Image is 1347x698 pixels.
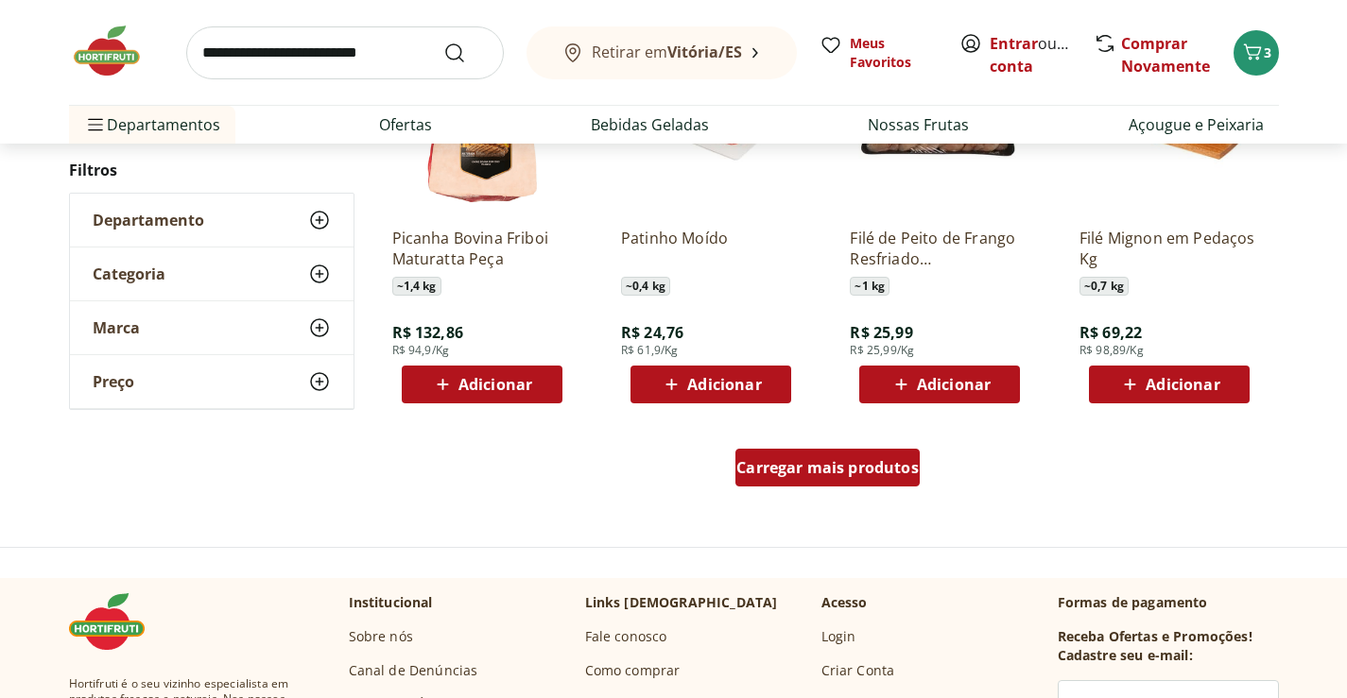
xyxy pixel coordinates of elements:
[859,366,1020,403] button: Adicionar
[84,102,220,147] span: Departamentos
[621,343,679,358] span: R$ 61,9/Kg
[1079,322,1142,343] span: R$ 69,22
[392,228,572,269] a: Picanha Bovina Friboi Maturatta Peça
[1079,228,1259,269] a: Filé Mignon em Pedaços Kg
[621,322,683,343] span: R$ 24,76
[917,377,991,392] span: Adicionar
[592,43,742,60] span: Retirar em
[69,23,164,79] img: Hortifruti
[70,247,354,300] button: Categoria
[990,32,1074,77] span: ou
[402,366,562,403] button: Adicionar
[70,194,354,247] button: Departamento
[1264,43,1271,61] span: 3
[1089,366,1250,403] button: Adicionar
[1146,377,1219,392] span: Adicionar
[69,151,354,189] h2: Filtros
[630,366,791,403] button: Adicionar
[1079,277,1129,296] span: ~ 0,7 kg
[990,33,1038,54] a: Entrar
[735,449,920,494] a: Carregar mais produtos
[868,113,969,136] a: Nossas Frutas
[69,593,164,650] img: Hortifruti
[93,372,134,391] span: Preço
[84,102,107,147] button: Menu
[349,627,413,646] a: Sobre nós
[70,301,354,354] button: Marca
[736,460,919,475] span: Carregar mais produtos
[990,33,1094,77] a: Criar conta
[1234,30,1279,76] button: Carrinho
[1058,593,1279,612] p: Formas de pagamento
[821,593,868,612] p: Acesso
[186,26,504,79] input: search
[667,42,742,62] b: Vitória/ES
[585,627,667,646] a: Fale conosco
[443,42,489,64] button: Submit Search
[621,277,670,296] span: ~ 0,4 kg
[821,661,895,680] a: Criar Conta
[349,661,478,680] a: Canal de Denúncias
[585,661,681,680] a: Como comprar
[850,277,889,296] span: ~ 1 kg
[821,627,856,646] a: Login
[850,34,937,72] span: Meus Favoritos
[1058,646,1193,665] h3: Cadastre seu e-mail:
[1129,113,1264,136] a: Açougue e Peixaria
[379,113,432,136] a: Ofertas
[458,377,532,392] span: Adicionar
[687,377,761,392] span: Adicionar
[392,277,441,296] span: ~ 1,4 kg
[850,322,912,343] span: R$ 25,99
[349,593,433,612] p: Institucional
[850,343,914,358] span: R$ 25,99/Kg
[527,26,797,79] button: Retirar emVitória/ES
[70,355,354,408] button: Preço
[93,211,204,230] span: Departamento
[392,343,450,358] span: R$ 94,9/Kg
[93,318,140,337] span: Marca
[585,593,778,612] p: Links [DEMOGRAPHIC_DATA]
[1121,33,1210,77] a: Comprar Novamente
[621,228,801,269] a: Patinho Moído
[1058,627,1252,646] h3: Receba Ofertas e Promoções!
[93,264,165,283] span: Categoria
[392,322,463,343] span: R$ 132,86
[591,113,709,136] a: Bebidas Geladas
[1079,343,1144,358] span: R$ 98,89/Kg
[850,228,1029,269] a: Filé de Peito de Frango Resfriado [GEOGRAPHIC_DATA]
[820,34,937,72] a: Meus Favoritos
